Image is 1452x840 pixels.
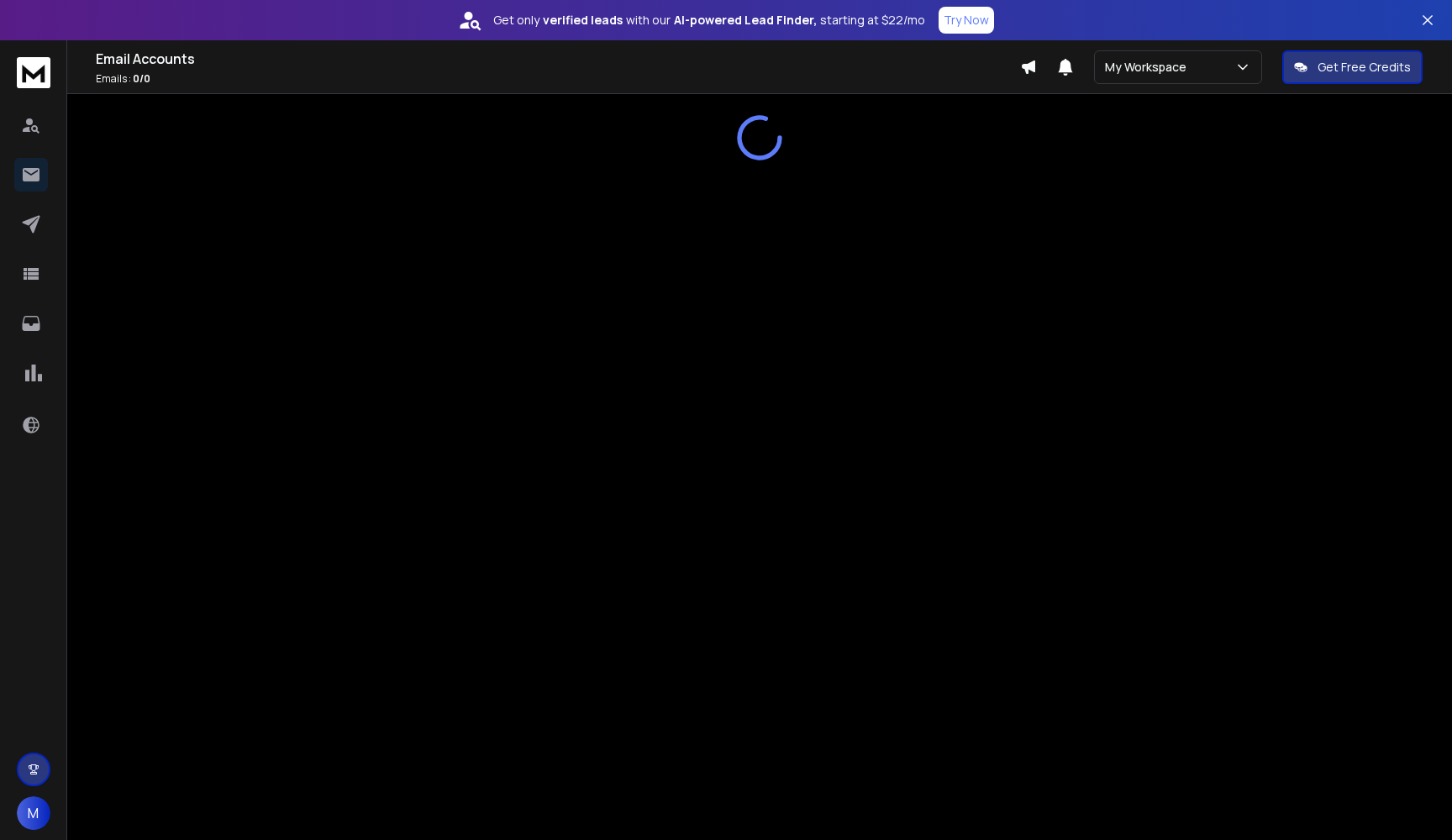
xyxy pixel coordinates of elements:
span: 0 / 0 [133,71,150,86]
strong: verified leads [543,12,623,29]
button: Get Free Credits [1282,50,1423,84]
strong: AI-powered Lead Finder, [674,12,817,29]
img: logo [17,57,50,88]
button: M [17,796,50,830]
p: Emails : [96,72,1020,86]
button: Try Now [939,7,994,34]
p: Try Now [944,12,989,29]
p: My Workspace [1105,59,1193,76]
p: Get Free Credits [1318,59,1411,76]
h1: Email Accounts [96,49,1020,69]
p: Get only with our starting at $22/mo [493,12,925,29]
